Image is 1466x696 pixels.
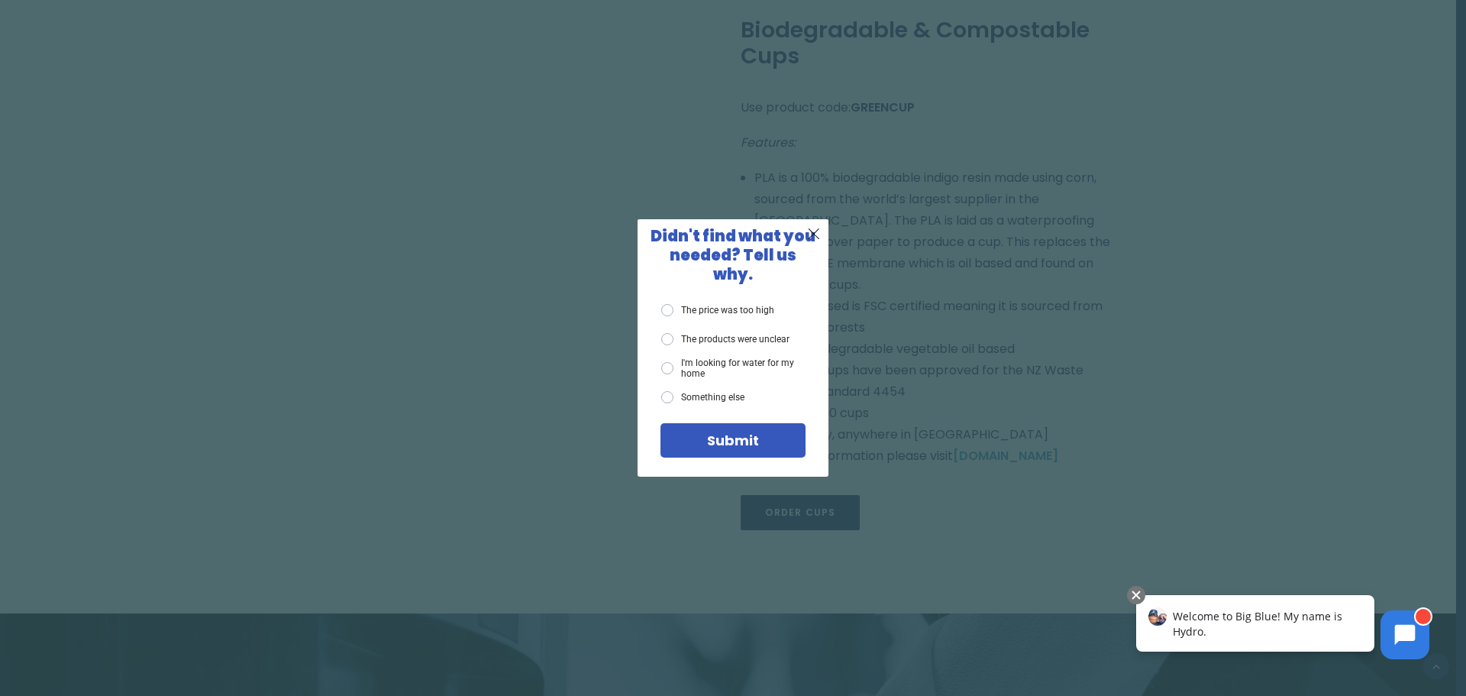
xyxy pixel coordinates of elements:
label: I'm looking for water for my home [661,358,806,380]
span: Submit [707,431,759,450]
label: Something else [661,391,744,403]
label: The products were unclear [661,333,790,345]
iframe: Chatbot [1120,583,1445,675]
label: The price was too high [661,304,774,316]
span: Didn't find what you needed? Tell us why. [651,225,815,285]
span: X [807,224,821,243]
